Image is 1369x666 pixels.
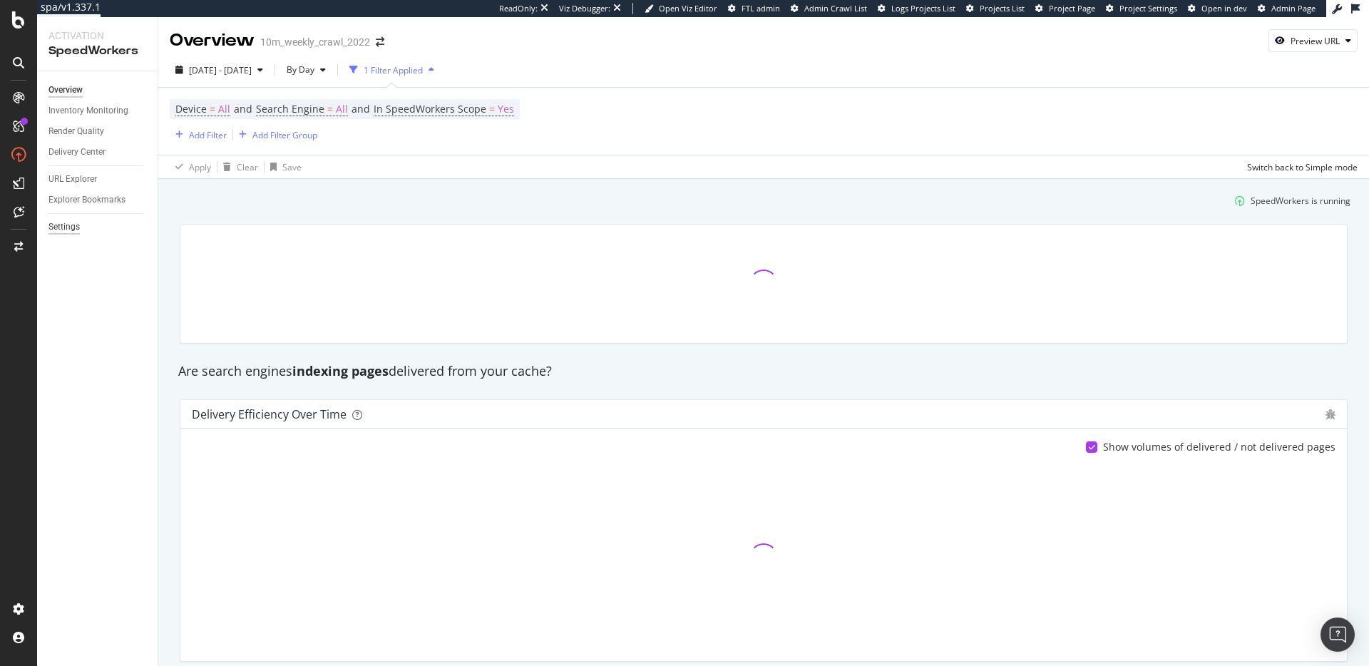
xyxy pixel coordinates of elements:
div: Activation [48,29,146,43]
span: Project Settings [1119,3,1177,14]
a: Overview [48,83,148,98]
a: Open in dev [1188,3,1247,14]
span: All [336,99,348,119]
a: Projects List [966,3,1025,14]
div: SpeedWorkers [48,43,146,59]
div: Are search engines delivered from your cache? [171,362,1356,381]
div: Open Intercom Messenger [1321,618,1355,652]
span: [DATE] - [DATE] [189,64,252,76]
button: By Day [281,58,332,81]
div: Explorer Bookmarks [48,193,125,208]
span: FTL admin [742,3,780,14]
a: Logs Projects List [878,3,955,14]
a: Admin Page [1258,3,1316,14]
div: Preview URL [1291,35,1340,47]
a: Project Settings [1106,3,1177,14]
div: bug [1326,409,1335,419]
a: Render Quality [48,124,148,139]
div: Inventory Monitoring [48,103,128,118]
span: In SpeedWorkers Scope [374,102,486,116]
div: Save [282,161,302,173]
div: Clear [237,161,258,173]
div: URL Explorer [48,172,97,187]
a: Open Viz Editor [645,3,717,14]
div: Delivery Center [48,145,106,160]
div: SpeedWorkers is running [1251,195,1350,207]
span: and [352,102,370,116]
div: Apply [189,161,211,173]
a: Admin Crawl List [791,3,867,14]
div: 1 Filter Applied [364,64,423,76]
button: [DATE] - [DATE] [170,58,269,81]
div: Overview [170,29,255,53]
div: Show volumes of delivered / not delivered pages [1103,440,1335,454]
span: Open in dev [1201,3,1247,14]
span: and [234,102,252,116]
button: Save [265,155,302,178]
button: Apply [170,155,211,178]
span: Project Page [1049,3,1095,14]
div: Add Filter [189,129,227,141]
a: Settings [48,220,148,235]
div: Switch back to Simple mode [1247,161,1358,173]
button: Clear [217,155,258,178]
div: Viz Debugger: [559,3,610,14]
div: Render Quality [48,124,104,139]
a: Project Page [1035,3,1095,14]
div: ReadOnly: [499,3,538,14]
div: Overview [48,83,83,98]
a: FTL admin [728,3,780,14]
span: Open Viz Editor [659,3,717,14]
a: Delivery Center [48,145,148,160]
span: Device [175,102,207,116]
span: = [327,102,333,116]
button: 1 Filter Applied [344,58,440,81]
span: Search Engine [256,102,324,116]
span: All [218,99,230,119]
a: Explorer Bookmarks [48,193,148,208]
div: arrow-right-arrow-left [376,37,384,47]
span: Yes [498,99,514,119]
div: Settings [48,220,80,235]
span: = [210,102,215,116]
button: Preview URL [1268,29,1358,52]
a: URL Explorer [48,172,148,187]
a: Inventory Monitoring [48,103,148,118]
button: Switch back to Simple mode [1241,155,1358,178]
strong: indexing pages [292,362,389,379]
div: 10m_weekly_crawl_2022 [260,35,370,49]
span: = [489,102,495,116]
span: By Day [281,63,314,76]
span: Admin Crawl List [804,3,867,14]
div: Add Filter Group [252,129,317,141]
span: Projects List [980,3,1025,14]
span: Logs Projects List [891,3,955,14]
button: Add Filter Group [233,126,317,143]
span: Admin Page [1271,3,1316,14]
div: Delivery Efficiency over time [192,407,347,421]
button: Add Filter [170,126,227,143]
